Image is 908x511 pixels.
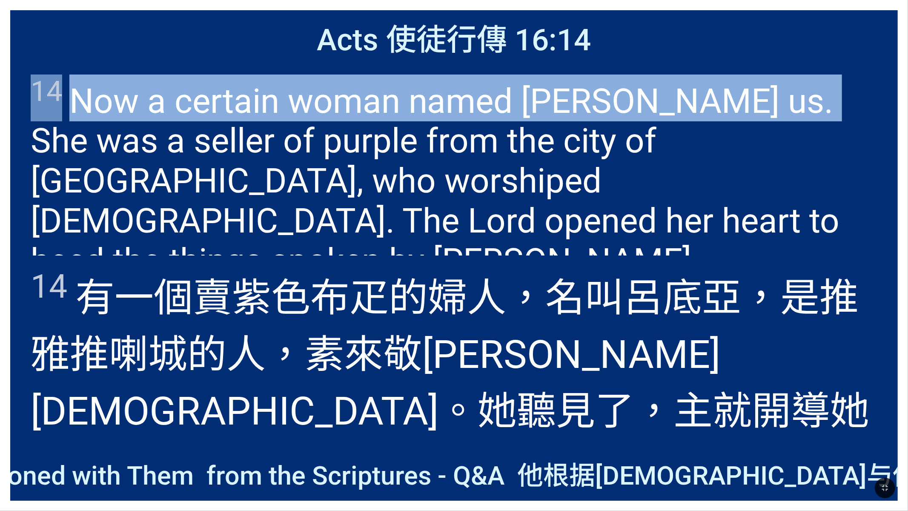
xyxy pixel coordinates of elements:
sup: 14 [31,267,67,306]
wg4172: 的人，素來敬[PERSON_NAME] [31,332,869,491]
wg42111: 的婦人 [31,275,869,491]
sup: 14 [31,75,62,108]
span: 有一個 [31,266,877,492]
wg4337: 保羅 [344,445,618,491]
wg2980: 的話。 [501,445,618,491]
span: Now a certain woman named [PERSON_NAME] us. She was a seller of purple from the city of [GEOGRAPH... [31,75,877,281]
wg5100: 賣紫色布疋 [31,275,869,491]
wg5259: 講 [461,445,618,491]
wg2588: ，叫她留心聽 [109,445,618,491]
wg3739: 心 [70,445,618,491]
wg3972: 所 [422,445,618,491]
span: Acts 使徒行傳 16:14 [317,15,591,59]
wg2363: 城 [31,332,869,491]
wg4576: [DEMOGRAPHIC_DATA] [31,388,869,491]
wg2316: 。她聽見 [31,388,869,491]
